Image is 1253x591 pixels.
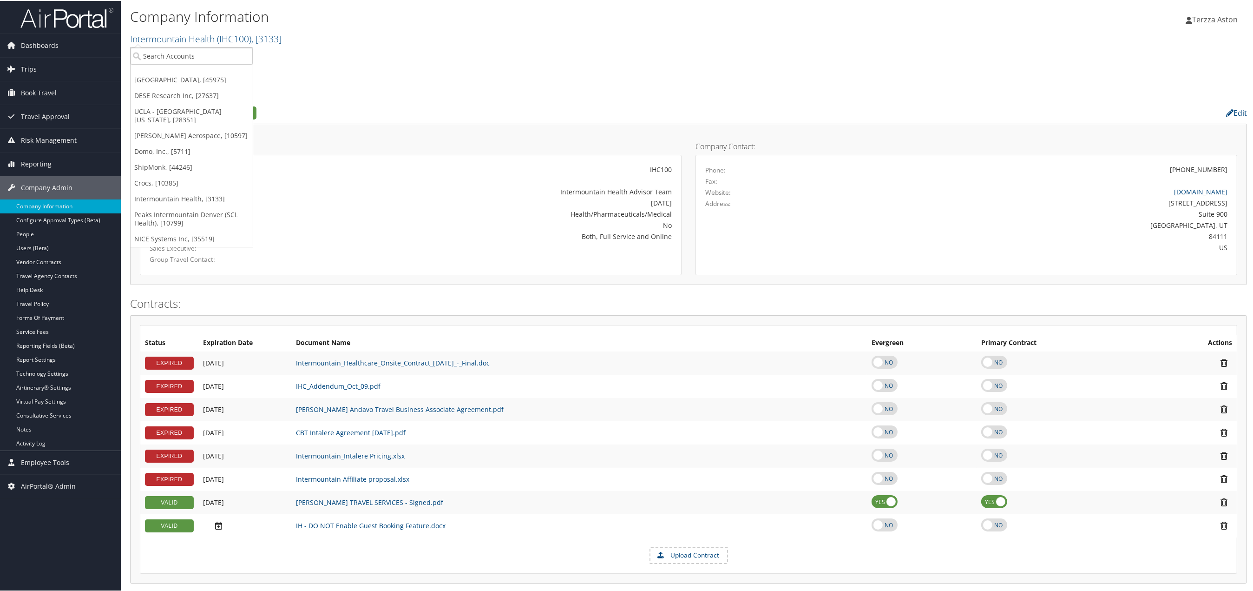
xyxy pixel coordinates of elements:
label: Group Travel Contact: [150,254,315,263]
a: [PERSON_NAME] TRAVEL SERVICES - Signed.pdf [296,497,443,506]
div: [STREET_ADDRESS] [840,197,1228,207]
th: Expiration Date [198,334,291,351]
span: Book Travel [21,80,57,104]
a: [GEOGRAPHIC_DATA], [45975] [131,71,253,87]
a: Intermountain Health [130,32,282,44]
i: Remove Contract [1216,357,1232,367]
a: Intermountain_Healthcare_Onsite_Contract_[DATE]_-_Final.doc [296,358,490,366]
label: Sales Executive: [150,243,315,252]
div: Add/Edit Date [203,428,287,436]
div: EXPIRED [145,402,194,415]
th: Primary Contract [977,334,1148,351]
div: Add/Edit Date [203,405,287,413]
span: Company Admin [21,175,72,199]
a: IH - DO NOT Enable Guest Booking Feature.docx [296,520,446,529]
th: Status [140,334,198,351]
i: Remove Contract [1216,473,1232,483]
label: Upload Contract [650,547,727,563]
i: Remove Contract [1216,380,1232,390]
label: Phone: [705,165,726,174]
a: [DOMAIN_NAME] [1174,186,1227,195]
a: CBT Intalere Agreement [DATE].pdf [296,427,406,436]
h4: Company Contact: [695,142,1237,149]
div: Add/Edit Date [203,358,287,366]
div: No [328,219,672,229]
div: EXPIRED [145,472,194,485]
div: Add/Edit Date [203,498,287,506]
span: Travel Approval [21,104,70,127]
a: Intermountain Health, [3133] [131,190,253,206]
div: [PHONE_NUMBER] [1170,164,1227,173]
a: [PERSON_NAME] Aerospace, [10597] [131,127,253,143]
a: NICE Systems Inc, [35519] [131,230,253,246]
div: Add/Edit Date [203,520,287,530]
th: Evergreen [867,334,977,351]
a: DESE Research Inc, [27637] [131,87,253,103]
span: Reporting [21,152,52,175]
span: [DATE] [203,427,224,436]
div: EXPIRED [145,449,194,462]
div: Add/Edit Date [203,451,287,459]
h2: Contracts: [130,295,1247,311]
div: EXPIRED [145,356,194,369]
label: Fax: [705,176,717,185]
i: Remove Contract [1216,427,1232,437]
h2: Company Profile: [130,104,870,120]
a: IHC_Addendum_Oct_09.pdf [296,381,380,390]
label: Address: [705,198,731,207]
div: Suite 900 [840,208,1228,218]
i: Remove Contract [1216,450,1232,460]
span: Risk Management [21,128,77,151]
span: Employee Tools [21,450,69,473]
span: [DATE] [203,474,224,483]
div: VALID [145,518,194,531]
span: AirPortal® Admin [21,474,76,497]
div: Both, Full Service and Online [328,231,672,240]
i: Remove Contract [1216,404,1232,413]
a: Crocs, [10385] [131,174,253,190]
div: [DATE] [328,197,672,207]
label: Website: [705,187,731,196]
input: Search Accounts [131,46,253,64]
i: Remove Contract [1216,497,1232,506]
span: [DATE] [203,404,224,413]
a: Intermountain_Intalere Pricing.xlsx [296,451,405,459]
h4: Account Details: [140,142,682,149]
span: [DATE] [203,381,224,390]
div: Add/Edit Date [203,381,287,390]
div: EXPIRED [145,425,194,438]
th: Document Name [291,334,867,351]
div: US [840,242,1228,252]
i: Remove Contract [1216,520,1232,530]
a: UCLA - [GEOGRAPHIC_DATA][US_STATE], [28351] [131,103,253,127]
a: Edit [1226,107,1247,117]
a: [PERSON_NAME] Andavo Travel Business Associate Agreement.pdf [296,404,504,413]
div: Health/Pharmaceuticals/Medical [328,208,672,218]
div: EXPIRED [145,379,194,392]
span: Trips [21,57,37,80]
div: [GEOGRAPHIC_DATA], UT [840,219,1228,229]
span: Terzza Aston [1192,13,1238,24]
img: airportal-logo.png [20,6,113,28]
a: Peaks Intermountain Denver (SCL Health), [10799] [131,206,253,230]
div: Intermountain Health Advisor Team [328,186,672,196]
span: [DATE] [203,451,224,459]
a: Terzza Aston [1186,5,1247,33]
th: Actions [1148,334,1237,351]
a: ShipMonk, [44246] [131,159,253,174]
div: VALID [145,495,194,508]
div: IHC100 [328,164,672,173]
span: [DATE] [203,358,224,366]
span: , [ 3133 ] [251,32,282,44]
a: Domo, Inc., [5711] [131,143,253,159]
span: [DATE] [203,497,224,506]
span: Dashboards [21,33,59,56]
a: Intermountain Affiliate proposal.xlsx [296,474,409,483]
span: ( IHC100 ) [217,32,251,44]
div: Add/Edit Date [203,474,287,483]
div: 84111 [840,231,1228,240]
h1: Company Information [130,6,875,26]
